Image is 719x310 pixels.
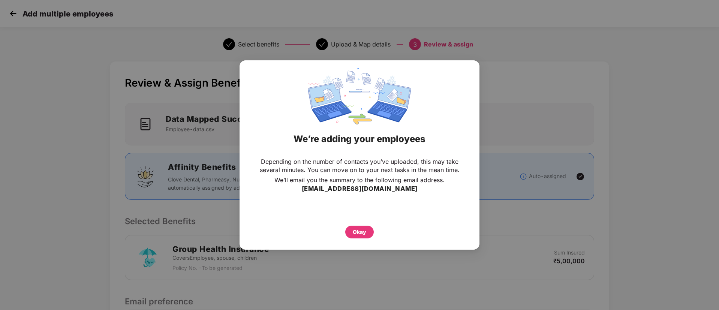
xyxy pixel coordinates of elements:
img: svg+xml;base64,PHN2ZyBpZD0iRGF0YV9zeW5jaW5nIiB4bWxucz0iaHR0cDovL3d3dy53My5vcmcvMjAwMC9zdmciIHdpZH... [308,68,411,124]
h3: [EMAIL_ADDRESS][DOMAIN_NAME] [302,184,418,194]
div: Okay [353,228,366,236]
p: We’ll email you the summary to the following email address. [274,176,445,184]
p: Depending on the number of contacts you’ve uploaded, this may take several minutes. You can move ... [255,157,464,174]
div: We’re adding your employees [249,124,470,154]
